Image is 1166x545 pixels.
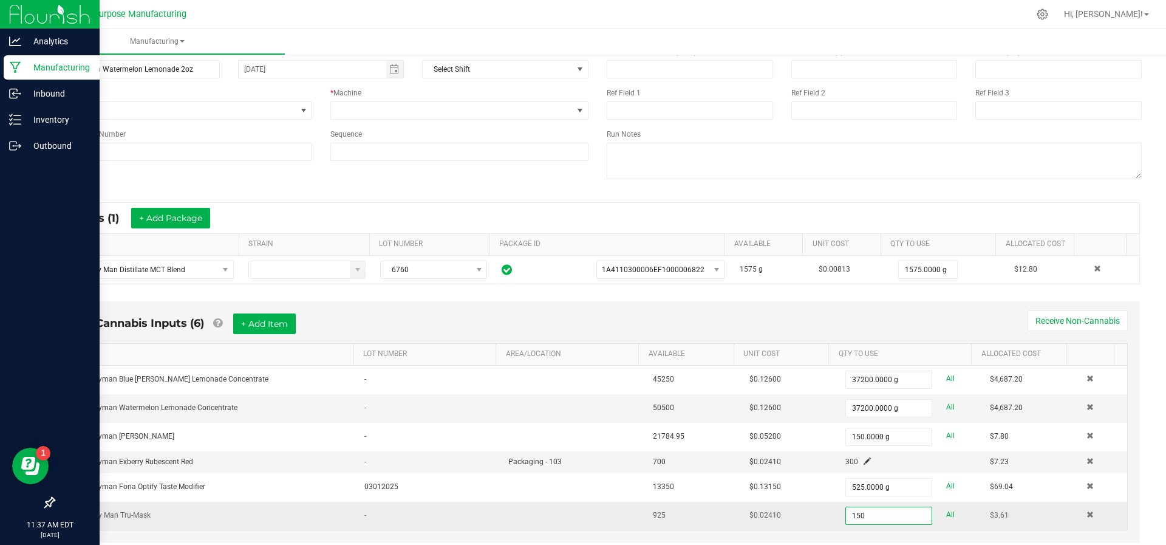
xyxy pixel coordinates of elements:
span: $4,687.20 [990,375,1023,383]
span: 1A4110300006EF1000006822 [602,266,704,274]
a: Unit CostSortable [743,349,824,359]
span: Select Shift [423,61,573,78]
span: 45250 [653,375,674,383]
p: [DATE] [5,530,94,540]
div: Manage settings [1035,9,1050,20]
button: + Add Package [131,208,210,228]
span: - [364,458,366,466]
a: All [946,507,955,523]
span: Journeyman Blue [PERSON_NAME] Lemonade Concentrate [75,375,268,383]
p: 11:37 AM EDT [5,519,94,530]
span: Machine [333,89,361,97]
iframe: Resource center unread badge [36,446,50,461]
span: Journeyman Exberry Rubescent Red [75,458,193,466]
a: LOT NUMBERSortable [363,349,491,359]
a: Manufacturing [29,29,285,55]
span: $0.00813 [819,265,850,273]
a: Allocated CostSortable [1006,239,1069,249]
a: AREA/LOCATIONSortable [506,349,634,359]
span: 50500 [653,403,674,412]
span: $12.80 [1014,265,1037,273]
span: Journeyman Fona Optify Taste Modifier [75,482,205,491]
span: Ref Field 3 [975,89,1009,97]
span: In Sync [502,262,512,277]
a: All [946,478,955,495]
a: All [946,428,955,444]
a: All [946,399,955,416]
a: Unit CostSortable [813,239,876,249]
span: $3.61 [990,511,1009,519]
p: Manufacturing [21,60,94,75]
inline-svg: Inbound [9,87,21,100]
span: - [364,432,366,440]
span: None [54,102,296,119]
span: Sequence [330,130,362,139]
a: STRAINSortable [248,239,364,249]
a: All [946,371,955,387]
a: AVAILABLESortable [734,239,798,249]
inline-svg: Inventory [9,114,21,126]
span: Packaging - 103 [508,458,562,466]
a: PACKAGE IDSortable [499,239,720,249]
span: 6760 [381,261,471,278]
p: Outbound [21,139,94,153]
span: Hi, [PERSON_NAME]! [1064,9,1143,19]
span: - [364,375,366,383]
button: Receive Non-Cannabis [1028,310,1128,331]
span: $0.02410 [749,511,781,519]
a: QTY TO USESortable [890,239,990,249]
inline-svg: Outbound [9,140,21,152]
span: $69.04 [990,482,1013,491]
span: Journeyman Watermelon Lemonade Concentrate [75,403,237,412]
a: Allocated CostSortable [981,349,1062,359]
button: + Add Item [233,314,296,334]
span: g [759,265,763,273]
span: $7.23 [990,458,1009,466]
inline-svg: Manufacturing [9,61,21,74]
span: $0.12600 [749,375,781,383]
p: Inventory [21,112,94,127]
span: - [364,511,366,519]
span: Ref Field 2 [791,89,825,97]
span: Non-Cannabis Inputs (6) [67,317,204,330]
span: $7.80 [990,432,1009,440]
p: Analytics [21,34,94,49]
span: NO DATA FOUND [422,60,588,78]
iframe: Resource center [12,448,49,484]
p: Inbound [21,86,94,101]
span: $0.12600 [749,403,781,412]
span: 300 [845,458,858,466]
span: Manufacturing [29,36,285,47]
span: Toggle calendar [386,61,404,78]
span: 21784.95 [653,432,684,440]
span: 925 [653,511,666,519]
a: AVAILABLESortable [649,349,729,359]
span: $0.05200 [749,432,781,440]
span: 03012025 [364,482,398,491]
span: Inputs (1) [68,211,131,225]
span: Ref Field 1 [607,89,641,97]
a: Sortable [1076,349,1110,359]
inline-svg: Analytics [9,35,21,47]
a: LOT NUMBERSortable [379,239,485,249]
span: $0.13150 [749,482,781,491]
a: ITEMSortable [65,239,234,249]
span: 1575 [740,265,757,273]
span: $4,687.20 [990,403,1023,412]
input: Date [239,61,386,78]
span: - [364,403,366,412]
span: $0.02410 [749,458,781,466]
span: Journeyman [PERSON_NAME] [75,432,174,440]
span: 13350 [653,482,674,491]
a: QTY TO USESortable [839,349,967,359]
span: Journey Man Tru-Mask [75,511,151,519]
a: Add Non-Cannabis items that were also consumed in the run (e.g. gloves and packaging); Also add N... [213,317,222,330]
a: ITEMSortable [77,349,349,359]
span: Greater Purpose Manufacturing [61,9,186,19]
span: Journey Man Distillate MCT Blend [64,261,218,278]
span: Run Notes [607,130,641,139]
span: 700 [653,458,666,466]
a: Sortable [1083,239,1121,249]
